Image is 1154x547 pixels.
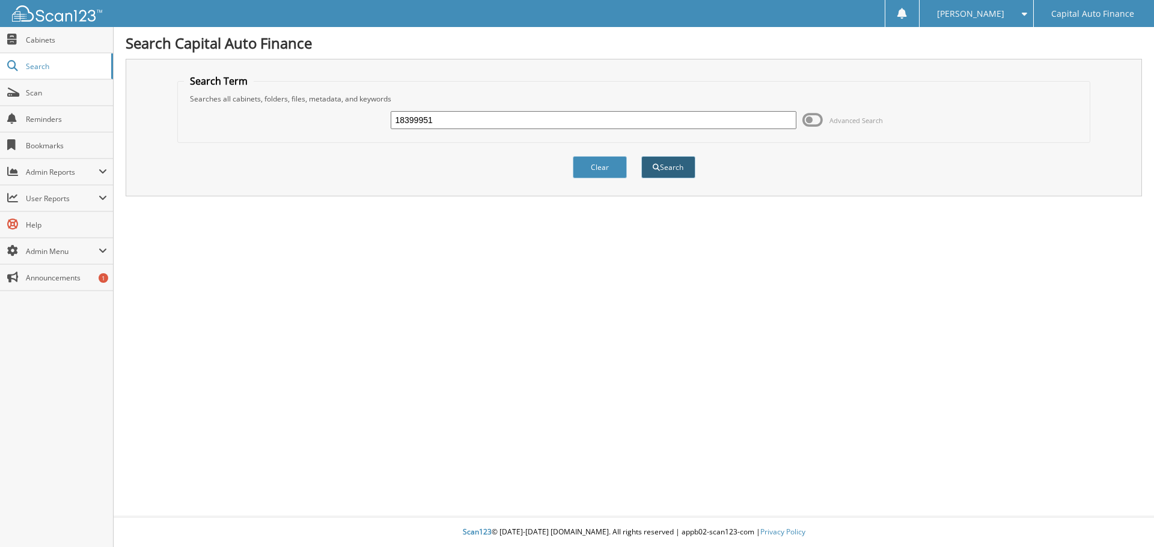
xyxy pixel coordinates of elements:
div: © [DATE]-[DATE] [DOMAIN_NAME]. All rights reserved | appb02-scan123-com | [114,518,1154,547]
div: 1 [99,273,108,283]
span: Capital Auto Finance [1051,10,1134,17]
span: Advanced Search [829,116,883,125]
span: Announcements [26,273,107,283]
span: Scan123 [463,527,492,537]
span: Scan [26,88,107,98]
span: User Reports [26,193,99,204]
img: scan123-logo-white.svg [12,5,102,22]
span: Reminders [26,114,107,124]
button: Clear [573,156,627,178]
div: Searches all cabinets, folders, files, metadata, and keywords [184,94,1084,104]
span: Search [26,61,105,71]
span: [PERSON_NAME] [937,10,1004,17]
span: Admin Menu [26,246,99,256]
span: Help [26,220,107,230]
span: Admin Reports [26,167,99,177]
button: Search [641,156,695,178]
span: Cabinets [26,35,107,45]
h1: Search Capital Auto Finance [126,33,1142,53]
legend: Search Term [184,74,254,88]
span: Bookmarks [26,141,107,151]
a: Privacy Policy [760,527,805,537]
